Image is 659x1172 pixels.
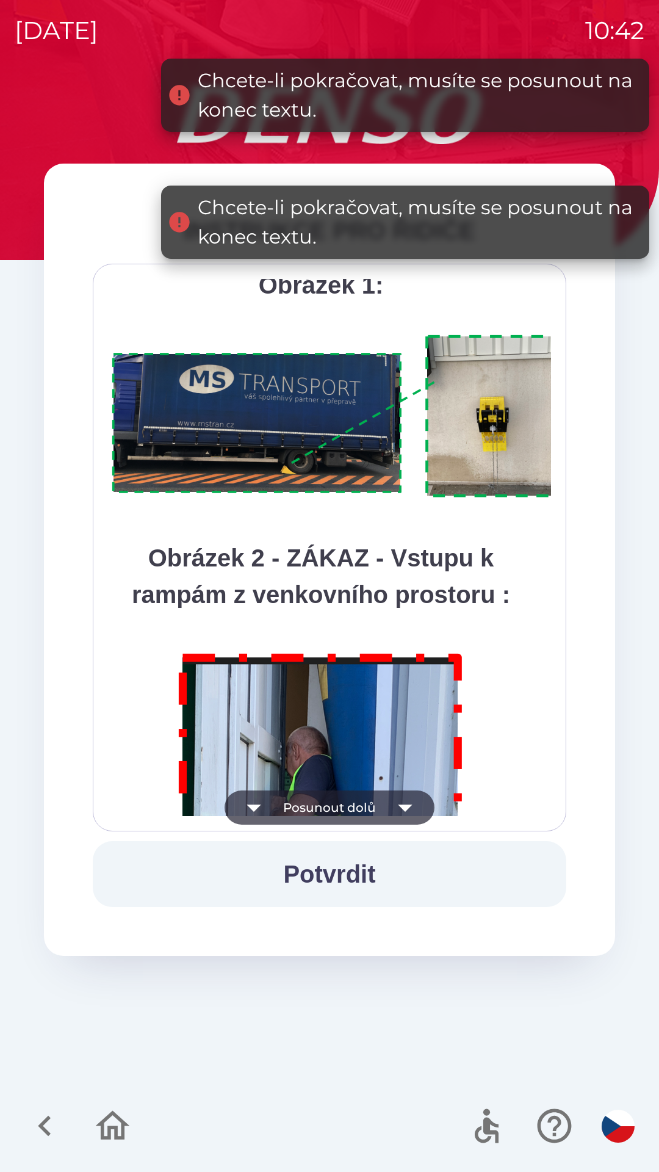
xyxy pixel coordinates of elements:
[259,272,384,298] strong: Obrázek 1:
[165,637,477,1086] img: M8MNayrTL6gAAAABJRU5ErkJggg==
[602,1110,635,1143] img: cs flag
[132,544,510,608] strong: Obrázek 2 - ZÁKAZ - Vstupu k rampám z venkovního prostoru :
[108,328,582,505] img: A1ym8hFSA0ukAAAAAElFTkSuQmCC
[44,85,615,144] img: Logo
[198,193,637,251] div: Chcete-li pokračovat, musíte se posunout na konec textu.
[585,12,644,49] p: 10:42
[15,12,98,49] p: [DATE]
[225,790,434,825] button: Posunout dolů
[198,66,637,125] div: Chcete-li pokračovat, musíte se posunout na konec textu.
[93,212,566,249] div: INSTRUKCE PRO ŘIDIČE
[93,841,566,907] button: Potvrdit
